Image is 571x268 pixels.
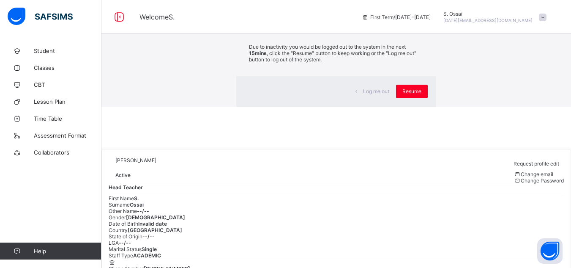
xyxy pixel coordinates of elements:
[126,214,185,221] span: [DEMOGRAPHIC_DATA]
[119,240,131,246] span: --/--
[8,8,73,25] img: safsims
[362,14,431,20] span: session/term information
[109,240,119,246] span: LGA
[128,227,182,233] span: [GEOGRAPHIC_DATA]
[109,184,143,191] span: Head Teacher
[249,44,423,63] p: Due to inactivity you would be logged out to the system in the next , click the "Resume" button t...
[34,98,101,105] span: Lesson Plan
[34,132,101,139] span: Assessment Format
[142,246,157,252] span: Single
[109,202,130,208] span: Surname
[109,252,133,259] span: Staff Type
[521,177,564,184] span: Change Password
[109,246,142,252] span: Marital Status
[134,195,139,202] span: S.
[130,202,144,208] span: Ossai
[34,47,101,54] span: Student
[34,81,101,88] span: CBT
[115,157,156,163] span: [PERSON_NAME]
[521,171,553,177] span: Change email
[443,18,533,23] span: [DATE][EMAIL_ADDRESS][DOMAIN_NAME]
[142,233,155,240] span: --/--
[137,208,149,214] span: --/--
[109,195,134,202] span: First Name
[514,160,559,167] span: Request profile edit
[133,252,161,259] span: ACADEMIC
[439,11,551,23] div: S.Ossai
[537,238,563,264] button: Open asap
[402,88,421,94] span: Resume
[109,227,128,233] span: Country
[139,13,175,21] span: Welcome S.
[34,149,101,156] span: Collaborators
[249,50,267,56] strong: 15mins
[138,221,167,227] span: Invalid date
[34,115,101,122] span: Time Table
[109,214,126,221] span: Gender
[363,88,389,94] span: Log me out
[443,11,533,17] span: S. Ossai
[109,233,142,240] span: State of Origin
[115,172,131,178] span: Active
[109,221,138,227] span: Date of Birth
[34,248,101,254] span: Help
[109,208,137,214] span: Other Name
[34,64,101,71] span: Classes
